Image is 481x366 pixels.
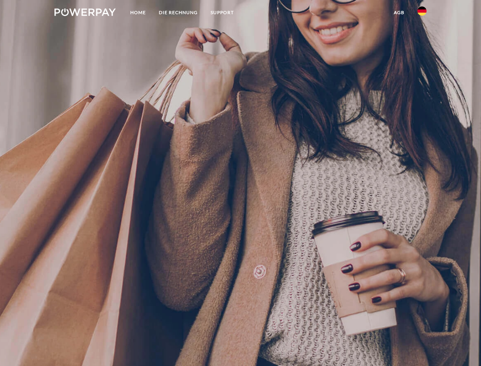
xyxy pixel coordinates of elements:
[387,6,411,19] a: agb
[54,8,116,16] img: logo-powerpay-white.svg
[204,6,240,19] a: SUPPORT
[417,6,427,16] img: de
[152,6,204,19] a: DIE RECHNUNG
[124,6,152,19] a: Home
